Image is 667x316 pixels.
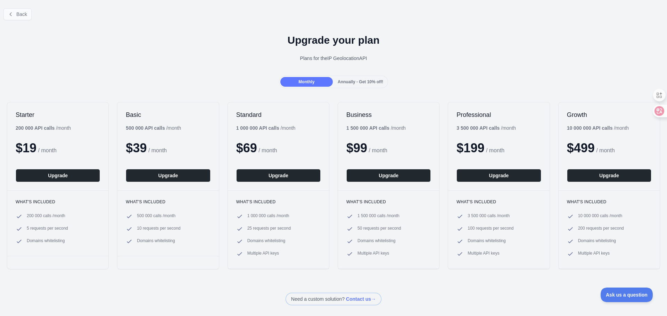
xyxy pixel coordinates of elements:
span: $ 99 [346,141,367,155]
b: 3 500 000 API calls [456,125,500,131]
iframe: Toggle Customer Support [601,288,653,302]
b: 1 000 000 API calls [236,125,279,131]
div: / month [456,125,516,131]
h2: Standard [236,111,321,119]
div: / month [236,125,296,131]
h2: Professional [456,111,541,119]
span: $ 199 [456,141,484,155]
h2: Business [346,111,431,119]
b: 1 500 000 API calls [346,125,389,131]
div: / month [346,125,406,131]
